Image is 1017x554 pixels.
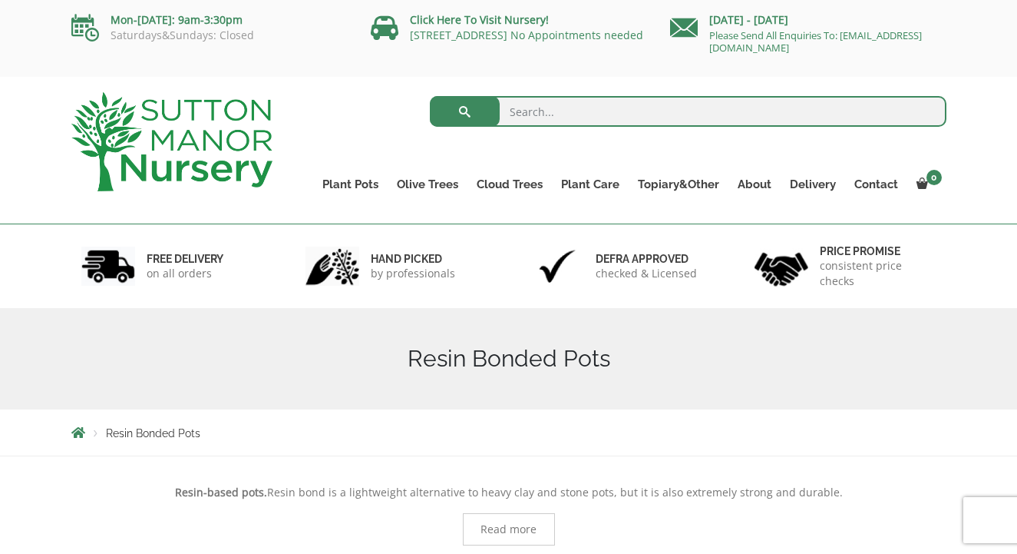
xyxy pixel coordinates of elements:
a: Plant Care [552,174,629,195]
p: Resin bond is a lightweight alternative to heavy clay and stone pots, but it is also extremely st... [71,483,946,502]
p: [DATE] - [DATE] [670,11,946,29]
h6: Price promise [820,244,936,258]
img: 2.jpg [305,247,359,286]
a: About [728,174,781,195]
a: Topiary&Other [629,174,728,195]
h6: hand picked [371,252,455,266]
img: 3.jpg [530,247,584,286]
p: checked & Licensed [596,266,697,281]
p: on all orders [147,266,223,281]
p: by professionals [371,266,455,281]
span: 0 [926,170,942,185]
p: Saturdays&Sundays: Closed [71,29,348,41]
h6: FREE DELIVERY [147,252,223,266]
a: Plant Pots [313,174,388,195]
input: Search... [430,96,946,127]
p: Mon-[DATE]: 9am-3:30pm [71,11,348,29]
strong: Resin-based pots. [175,485,267,499]
a: Cloud Trees [467,174,552,195]
span: Resin Bonded Pots [106,427,200,440]
span: Read more [480,524,537,535]
img: 4.jpg [754,243,808,290]
nav: Breadcrumbs [71,426,946,439]
h1: Resin Bonded Pots [71,345,946,373]
h6: Defra approved [596,252,697,266]
a: Olive Trees [388,174,467,195]
p: consistent price checks [820,258,936,289]
img: logo [71,92,272,191]
a: Delivery [781,174,845,195]
a: Contact [845,174,907,195]
a: 0 [907,174,946,195]
a: [STREET_ADDRESS] No Appointments needed [410,28,643,42]
a: Click Here To Visit Nursery! [410,12,549,27]
a: Please Send All Enquiries To: [EMAIL_ADDRESS][DOMAIN_NAME] [709,28,922,55]
img: 1.jpg [81,247,135,286]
